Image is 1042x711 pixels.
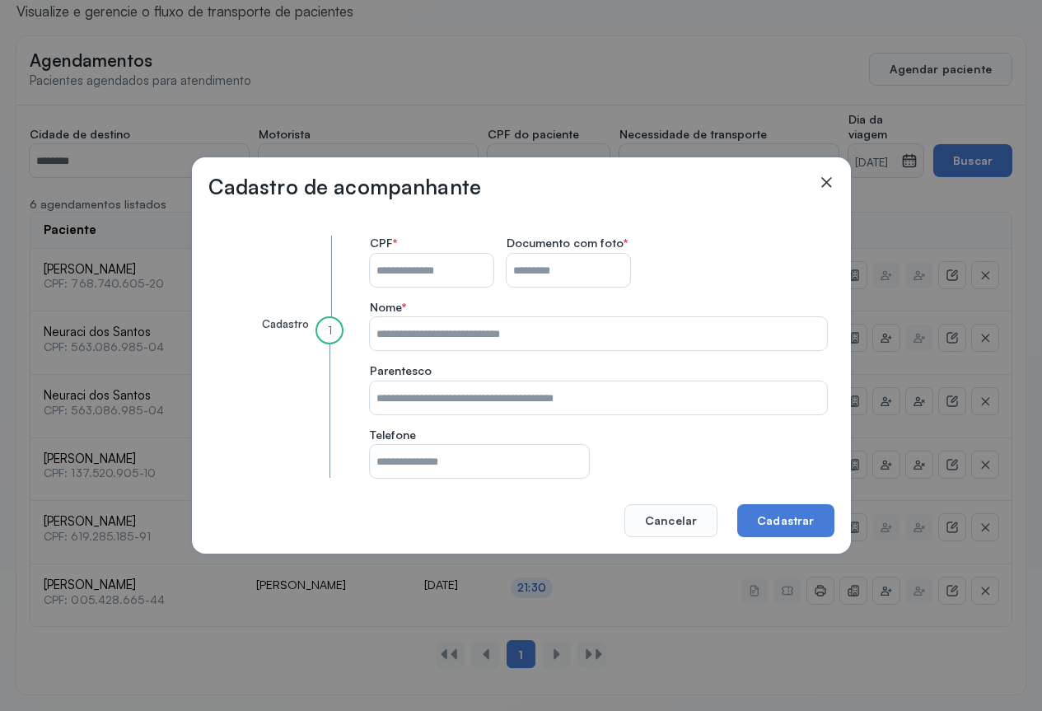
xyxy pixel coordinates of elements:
[328,323,332,338] span: 1
[370,428,416,442] span: Telefone
[208,174,482,199] h3: Cadastro de acompanhante
[507,236,628,250] span: Documento com foto
[737,504,834,537] button: Cadastrar
[624,504,717,537] button: Cancelar
[370,300,406,315] span: Nome
[370,363,432,378] span: Parentesco
[262,317,309,330] small: Cadastro
[370,236,397,250] span: CPF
